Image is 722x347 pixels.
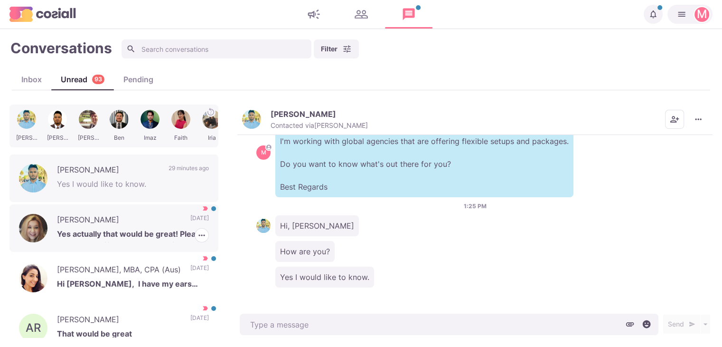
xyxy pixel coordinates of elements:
[190,264,209,278] p: [DATE]
[190,214,209,228] p: [DATE]
[51,74,114,85] div: Unread
[275,267,374,288] p: Yes I would like to know.
[275,241,335,262] p: How are you?
[114,74,163,85] div: Pending
[639,317,654,331] button: Select emoji
[122,39,311,58] input: Search conversations
[10,39,112,57] h1: Conversations
[667,5,713,24] button: Martin
[190,314,209,328] p: [DATE]
[623,317,637,331] button: Attach files
[57,278,209,292] p: Hi [PERSON_NAME], I have my ears open - would love to hear what you have in pipeline Regards [PER...
[12,74,51,85] div: Inbox
[256,219,271,233] img: Soyab Khan
[271,109,336,119] p: [PERSON_NAME]
[19,214,47,242] img: Debi M.
[242,110,261,129] img: Soyab Khan
[26,322,41,334] div: Azeez Rehman
[57,214,181,228] p: [PERSON_NAME]
[242,109,368,130] button: Soyab Khan[PERSON_NAME]Contacted via[PERSON_NAME]
[271,121,368,130] p: Contacted via [PERSON_NAME]
[275,215,359,236] p: Hi, [PERSON_NAME]
[644,5,663,24] button: Notifications
[57,228,209,242] p: Yes actually that would be great! Please let me know if you have some time [DATE] or [DATE] to speak
[94,75,102,84] p: 93
[57,314,181,328] p: [PERSON_NAME]
[57,264,181,278] p: [PERSON_NAME], MBA, CPA (Aus)
[169,164,209,178] p: 29 minutes ago
[261,150,266,155] div: Martin
[19,264,47,292] img: Anjali Chandel, MBA, CPA (Aus)
[57,164,159,178] p: [PERSON_NAME]
[464,202,487,211] p: 1:25 PM
[275,108,573,197] p: Hi there [PERSON_NAME], I'm working with global agencies that are offering flexible setups and pa...
[19,164,47,193] img: Soyab Khan
[663,315,700,334] button: Send
[266,145,272,150] svg: avatar
[314,39,359,58] button: Filter
[57,178,209,193] p: Yes I would like to know.
[57,328,209,342] p: That would be great
[689,110,708,129] button: More menu
[697,9,707,20] div: Martin
[665,110,684,129] button: Add add contacts
[9,7,76,21] img: logo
